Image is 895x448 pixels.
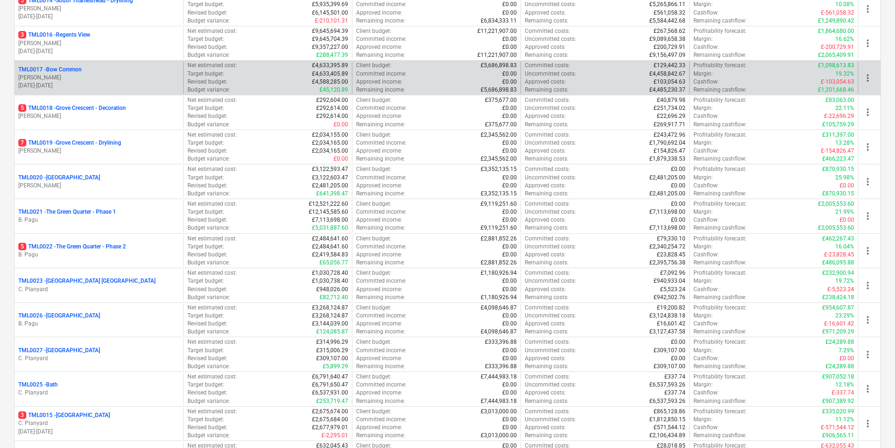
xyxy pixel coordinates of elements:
[18,243,26,250] span: 5
[18,139,26,147] span: 7
[316,104,348,112] p: £292,614.00
[502,182,517,190] p: £0.00
[525,104,576,112] p: Uncommitted costs :
[187,251,227,259] p: Revised budget :
[187,147,227,155] p: Revised budget :
[18,182,179,190] p: [PERSON_NAME]
[822,121,854,129] p: £105,759.29
[356,112,402,120] p: Approved income :
[187,121,230,129] p: Budget variance :
[356,78,402,86] p: Approved income :
[309,200,348,208] p: £12,521,222.60
[18,411,179,435] div: 3TML0015 -[GEOGRAPHIC_DATA]C. Planyard[DATE]-[DATE]
[312,147,348,155] p: £2,034,165.00
[649,243,685,251] p: £2,340,254.72
[356,165,391,173] p: Client budget :
[525,200,570,208] p: Committed costs :
[312,235,348,243] p: £2,484,641.60
[18,139,179,155] div: 7TML0019 -Grove Crescent - Drylining[PERSON_NAME]
[693,224,747,232] p: Remaining cashflow :
[862,314,873,325] span: more_vert
[649,35,685,43] p: £9,089,658.38
[356,131,391,139] p: Client budget :
[187,0,224,8] p: Target budget :
[693,147,719,155] p: Cashflow :
[187,174,224,182] p: Target budget :
[822,235,854,243] p: £462,267.43
[693,86,747,94] p: Remaining cashflow :
[18,112,179,120] p: [PERSON_NAME]
[818,27,854,35] p: £1,864,680.00
[356,182,402,190] p: Approved income :
[18,419,179,427] p: C. Planyard
[18,47,179,55] p: [DATE] - [DATE]
[187,155,230,163] p: Budget variance :
[18,243,126,251] p: TML0022 - The Green Quarter - Phase 2
[693,51,747,59] p: Remaining cashflow :
[654,121,685,129] p: £269,917.71
[356,174,406,182] p: Committed income :
[187,139,224,147] p: Target budget :
[502,139,517,147] p: £0.00
[525,35,576,43] p: Uncommitted costs :
[312,251,348,259] p: £2,419,584.83
[693,190,747,198] p: Remaining cashflow :
[187,86,230,94] p: Budget variance :
[356,200,391,208] p: Client budget :
[693,78,719,86] p: Cashflow :
[525,139,576,147] p: Uncommitted costs :
[187,165,237,173] p: Net estimated cost :
[502,243,517,251] p: £0.00
[693,121,747,129] p: Remaining cashflow :
[187,43,227,51] p: Revised budget :
[862,38,873,49] span: more_vert
[356,251,402,259] p: Approved income :
[657,251,685,259] p: £23,828.45
[693,9,719,17] p: Cashflow :
[502,78,517,86] p: £0.00
[312,216,348,224] p: £7,113,698.00
[481,86,517,94] p: £5,686,898.83
[18,251,179,259] p: B. Pagu
[654,9,685,17] p: £561,058.32
[356,139,406,147] p: Committed income :
[825,96,854,104] p: £83,063.00
[835,139,854,147] p: 13.28%
[525,27,570,35] p: Committed costs :
[822,131,854,139] p: £311,397.00
[693,70,713,78] p: Margin :
[18,104,179,120] div: 5TML0018 -Grove Crescent - Decoration[PERSON_NAME]
[18,31,90,39] p: TML0016 - Regents View
[18,5,179,13] p: [PERSON_NAME]
[187,62,237,70] p: Net estimated cost :
[657,112,685,120] p: £22,696.29
[18,66,179,90] div: TML0017 -Bow Common[PERSON_NAME][DATE]-[DATE]
[693,35,713,43] p: Margin :
[312,9,348,17] p: £6,145,501.00
[18,208,179,224] div: TML0021 -The Green Quarter - Phase 1B. Pagu
[312,27,348,35] p: £9,645,694.39
[525,174,576,182] p: Uncommitted costs :
[525,43,566,51] p: Approved costs :
[654,27,685,35] p: £267,568.62
[649,174,685,182] p: £2,481,205.00
[654,131,685,139] p: £243,472.96
[356,190,405,198] p: Remaining income :
[821,78,854,86] p: £-103,054.63
[840,182,854,190] p: £0.00
[818,224,854,232] p: £2,005,553.60
[654,104,685,112] p: £251,734.02
[693,27,747,35] p: Profitability forecast :
[525,17,568,25] p: Remaining costs :
[693,235,747,243] p: Profitability forecast :
[312,35,348,43] p: £9,645,704.39
[187,224,230,232] p: Budget variance :
[187,200,237,208] p: Net estimated cost :
[334,121,348,129] p: £0.00
[356,121,405,129] p: Remaining income :
[18,147,179,155] p: [PERSON_NAME]
[356,147,402,155] p: Approved income :
[693,0,713,8] p: Margin :
[18,320,179,328] p: B. Pagu
[187,78,227,86] p: Revised budget :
